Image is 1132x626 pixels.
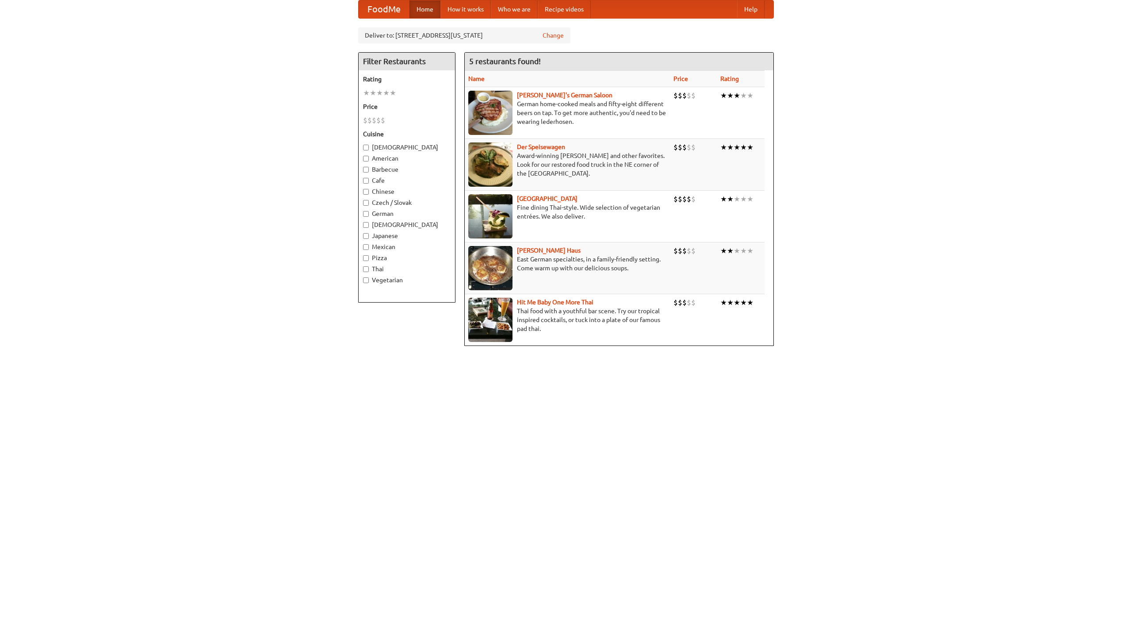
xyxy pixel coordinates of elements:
label: German [363,209,451,218]
li: $ [372,115,376,125]
li: $ [682,194,687,204]
li: $ [678,142,682,152]
label: Vegetarian [363,276,451,284]
li: ★ [734,298,740,307]
li: ★ [376,88,383,98]
li: ★ [383,88,390,98]
p: Thai food with a youthful bar scene. Try our tropical inspired cocktails, or tuck into a plate of... [468,307,666,333]
li: $ [687,246,691,256]
li: ★ [720,246,727,256]
input: Japanese [363,233,369,239]
li: ★ [734,91,740,100]
input: Mexican [363,244,369,250]
img: kohlhaus.jpg [468,246,512,290]
li: ★ [720,91,727,100]
li: $ [678,91,682,100]
li: ★ [727,91,734,100]
label: American [363,154,451,163]
li: $ [381,115,385,125]
img: esthers.jpg [468,91,512,135]
a: Price [673,75,688,82]
input: Pizza [363,255,369,261]
li: $ [691,194,696,204]
li: ★ [727,194,734,204]
li: $ [691,142,696,152]
li: $ [691,246,696,256]
input: American [363,156,369,161]
a: [PERSON_NAME] Haus [517,247,581,254]
li: ★ [747,91,753,100]
input: Czech / Slovak [363,200,369,206]
input: Chinese [363,189,369,195]
a: Name [468,75,485,82]
li: $ [687,298,691,307]
ng-pluralize: 5 restaurants found! [469,57,541,65]
p: Fine dining Thai-style. Wide selection of vegetarian entrées. We also deliver. [468,203,666,221]
li: ★ [727,246,734,256]
label: Chinese [363,187,451,196]
li: ★ [747,298,753,307]
h5: Cuisine [363,130,451,138]
p: Award-winning [PERSON_NAME] and other favorites. Look for our restored food truck in the NE corne... [468,151,666,178]
div: Deliver to: [STREET_ADDRESS][US_STATE] [358,27,570,43]
input: [DEMOGRAPHIC_DATA] [363,222,369,228]
a: How it works [440,0,491,18]
li: $ [673,246,678,256]
li: $ [687,91,691,100]
li: $ [691,298,696,307]
li: ★ [720,298,727,307]
a: Der Speisewagen [517,143,565,150]
li: ★ [727,298,734,307]
li: ★ [747,142,753,152]
input: German [363,211,369,217]
label: Japanese [363,231,451,240]
li: ★ [370,88,376,98]
input: Thai [363,266,369,272]
li: $ [678,194,682,204]
img: speisewagen.jpg [468,142,512,187]
li: ★ [740,194,747,204]
input: Vegetarian [363,277,369,283]
label: [DEMOGRAPHIC_DATA] [363,143,451,152]
label: Czech / Slovak [363,198,451,207]
li: $ [673,91,678,100]
li: $ [376,115,381,125]
h5: Price [363,102,451,111]
li: ★ [740,142,747,152]
a: Who we are [491,0,538,18]
li: ★ [734,194,740,204]
a: Rating [720,75,739,82]
li: ★ [747,246,753,256]
li: ★ [734,142,740,152]
li: $ [673,298,678,307]
label: Mexican [363,242,451,251]
a: Help [737,0,765,18]
li: $ [673,194,678,204]
li: $ [673,142,678,152]
li: $ [691,91,696,100]
label: Pizza [363,253,451,262]
li: ★ [720,142,727,152]
a: Home [409,0,440,18]
input: Barbecue [363,167,369,173]
a: [GEOGRAPHIC_DATA] [517,195,577,202]
a: Change [543,31,564,40]
li: $ [367,115,372,125]
li: ★ [727,142,734,152]
li: ★ [740,246,747,256]
li: ★ [720,194,727,204]
label: Thai [363,265,451,273]
li: ★ [740,298,747,307]
label: Barbecue [363,165,451,174]
a: [PERSON_NAME]'s German Saloon [517,92,612,99]
li: ★ [734,246,740,256]
input: [DEMOGRAPHIC_DATA] [363,145,369,150]
li: ★ [747,194,753,204]
img: satay.jpg [468,194,512,238]
p: East German specialties, in a family-friendly setting. Come warm up with our delicious soups. [468,255,666,273]
b: Hit Me Baby One More Thai [517,299,593,306]
label: [DEMOGRAPHIC_DATA] [363,220,451,229]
